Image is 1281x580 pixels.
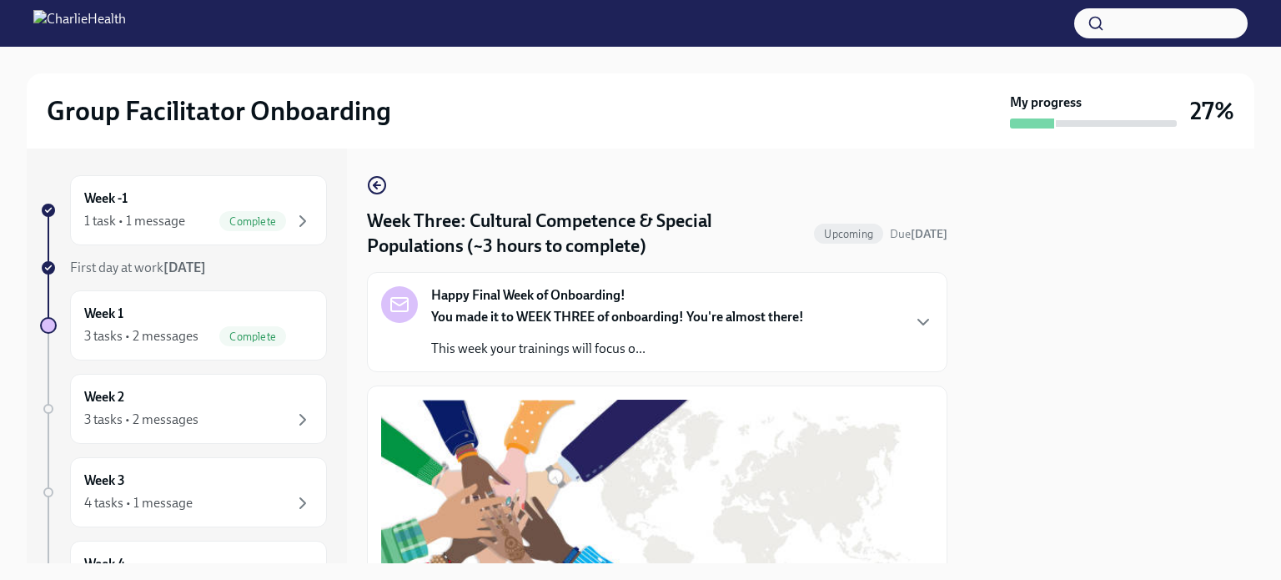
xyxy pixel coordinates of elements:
[890,226,947,242] span: September 23rd, 2025 08:00
[431,309,804,325] strong: You made it to WEEK THREE of onboarding! You're almost there!
[84,494,193,512] div: 4 tasks • 1 message
[911,227,947,241] strong: [DATE]
[40,290,327,361] a: Week 13 tasks • 2 messagesComplete
[163,260,206,275] strong: [DATE]
[431,286,625,305] strong: Happy Final Week of Onboarding!
[84,472,125,490] h6: Week 3
[814,228,883,240] span: Upcoming
[84,212,185,230] div: 1 task • 1 message
[40,175,327,245] a: Week -11 task • 1 messageComplete
[367,209,807,259] h4: Week Three: Cultural Competence & Special Populations (~3 hours to complete)
[70,260,206,275] span: First day at work
[1010,93,1082,112] strong: My progress
[84,327,198,345] div: 3 tasks • 2 messages
[890,227,947,241] span: Due
[1190,96,1234,126] h3: 27%
[84,411,198,429] div: 3 tasks • 2 messages
[431,340,804,358] p: This week your trainings will focus o...
[40,457,327,527] a: Week 34 tasks • 1 message
[84,388,124,406] h6: Week 2
[84,189,128,208] h6: Week -1
[33,10,126,37] img: CharlieHealth
[40,259,327,277] a: First day at work[DATE]
[219,215,286,228] span: Complete
[84,305,123,323] h6: Week 1
[219,330,286,343] span: Complete
[40,374,327,444] a: Week 23 tasks • 2 messages
[47,94,391,128] h2: Group Facilitator Onboarding
[84,555,125,573] h6: Week 4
